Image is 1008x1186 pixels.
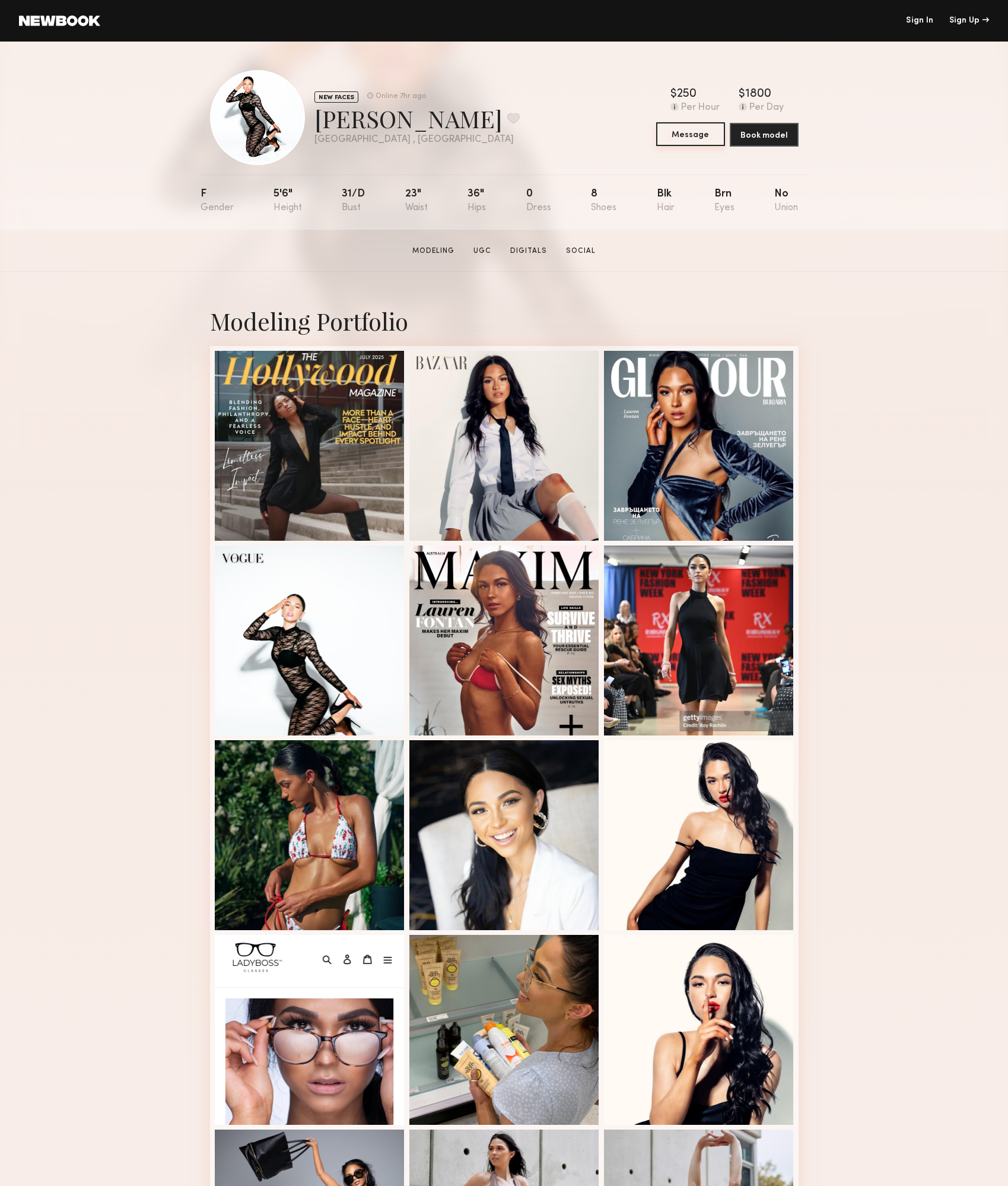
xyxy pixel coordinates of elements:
div: 0 [526,189,551,213]
button: Message [656,122,725,146]
div: $ [670,88,677,100]
div: NEW FACES [314,91,358,103]
a: Sign In [906,17,933,25]
a: Digitals [505,246,552,256]
div: 5'6" [274,189,302,213]
div: $ [739,88,745,100]
div: Brn [714,189,734,213]
button: Book model [730,123,799,147]
div: [GEOGRAPHIC_DATA] , [GEOGRAPHIC_DATA] [314,135,520,145]
div: 36" [468,189,486,213]
div: 8 [591,189,616,213]
div: 31/d [342,189,365,213]
div: [PERSON_NAME] [314,103,520,134]
a: Modeling [408,246,459,256]
div: Online 7hr ago [376,93,426,100]
div: Sign Up [949,17,989,25]
div: Per Day [749,103,784,113]
div: 23" [405,189,428,213]
div: 1800 [745,88,771,100]
div: Per Hour [681,103,720,113]
div: Modeling Portfolio [210,305,799,337]
a: UGC [469,246,496,256]
div: Blk [657,189,675,213]
div: F [201,189,234,213]
a: Social [561,246,600,256]
div: 250 [677,88,697,100]
div: No [774,189,798,213]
